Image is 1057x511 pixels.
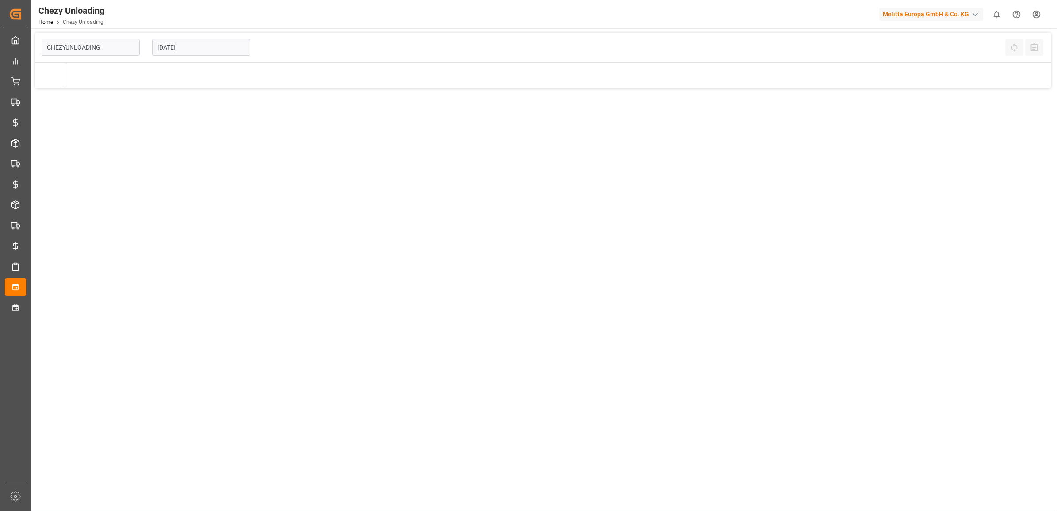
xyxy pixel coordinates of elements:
div: Chezy Unloading [38,4,104,17]
button: Help Center [1007,4,1026,24]
div: Melitta Europa GmbH & Co. KG [879,8,983,21]
input: Type to search/select [42,39,140,56]
input: DD.MM.YYYY [152,39,250,56]
button: show 0 new notifications [987,4,1007,24]
button: Melitta Europa GmbH & Co. KG [879,6,987,23]
a: Home [38,19,53,25]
